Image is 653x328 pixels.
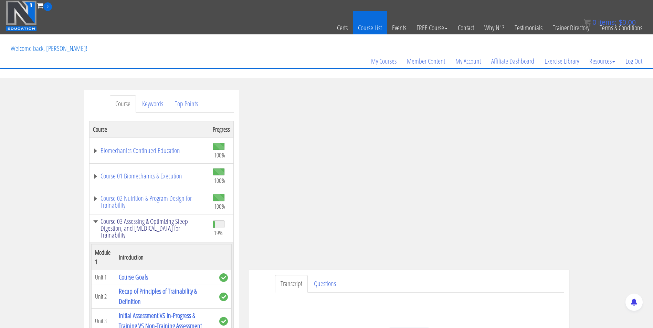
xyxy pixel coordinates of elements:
[619,19,622,26] span: $
[509,11,548,45] a: Testimonials
[119,272,148,282] a: Course Goals
[93,147,206,154] a: Biomechanics Continued Education
[214,177,225,184] span: 100%
[275,275,308,293] a: Transcript
[387,11,411,45] a: Events
[450,45,486,78] a: My Account
[548,11,594,45] a: Trainer Directory
[366,45,402,78] a: My Courses
[89,121,209,138] th: Course
[479,11,509,45] a: Why N1?
[214,203,225,210] span: 100%
[598,19,617,26] span: items:
[620,45,647,78] a: Log Out
[219,273,228,282] span: complete
[137,95,169,113] a: Keywords
[93,173,206,179] a: Course 01 Biomechanics & Execution
[353,11,387,45] a: Course List
[119,286,197,306] a: Recap of Principles of Trainability & Definition
[93,195,206,209] a: Course 02 Nutrition & Program Design for Trainability
[37,1,52,10] a: 0
[411,11,453,45] a: FREE Course
[619,19,636,26] bdi: 0.00
[486,45,539,78] a: Affiliate Dashboard
[219,293,228,301] span: complete
[584,19,591,26] img: icon11.png
[584,45,620,78] a: Resources
[214,151,225,159] span: 100%
[169,95,203,113] a: Top Points
[584,19,636,26] a: 0 items: $0.00
[6,35,92,62] p: Welcome back, [PERSON_NAME]!
[110,95,136,113] a: Course
[91,244,115,270] th: Module 1
[332,11,353,45] a: Certs
[91,284,115,309] td: Unit 2
[43,2,52,11] span: 0
[91,270,115,284] td: Unit 1
[93,218,206,239] a: Course 03 Assessing & Optimizing Sleep Digestion, and [MEDICAL_DATA] for Trainability
[539,45,584,78] a: Exercise Library
[219,317,228,326] span: complete
[453,11,479,45] a: Contact
[402,45,450,78] a: Member Content
[6,0,37,31] img: n1-education
[115,244,215,270] th: Introduction
[592,19,596,26] span: 0
[594,11,647,45] a: Terms & Conditions
[209,121,234,138] th: Progress
[308,275,341,293] a: Questions
[214,229,223,237] span: 19%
